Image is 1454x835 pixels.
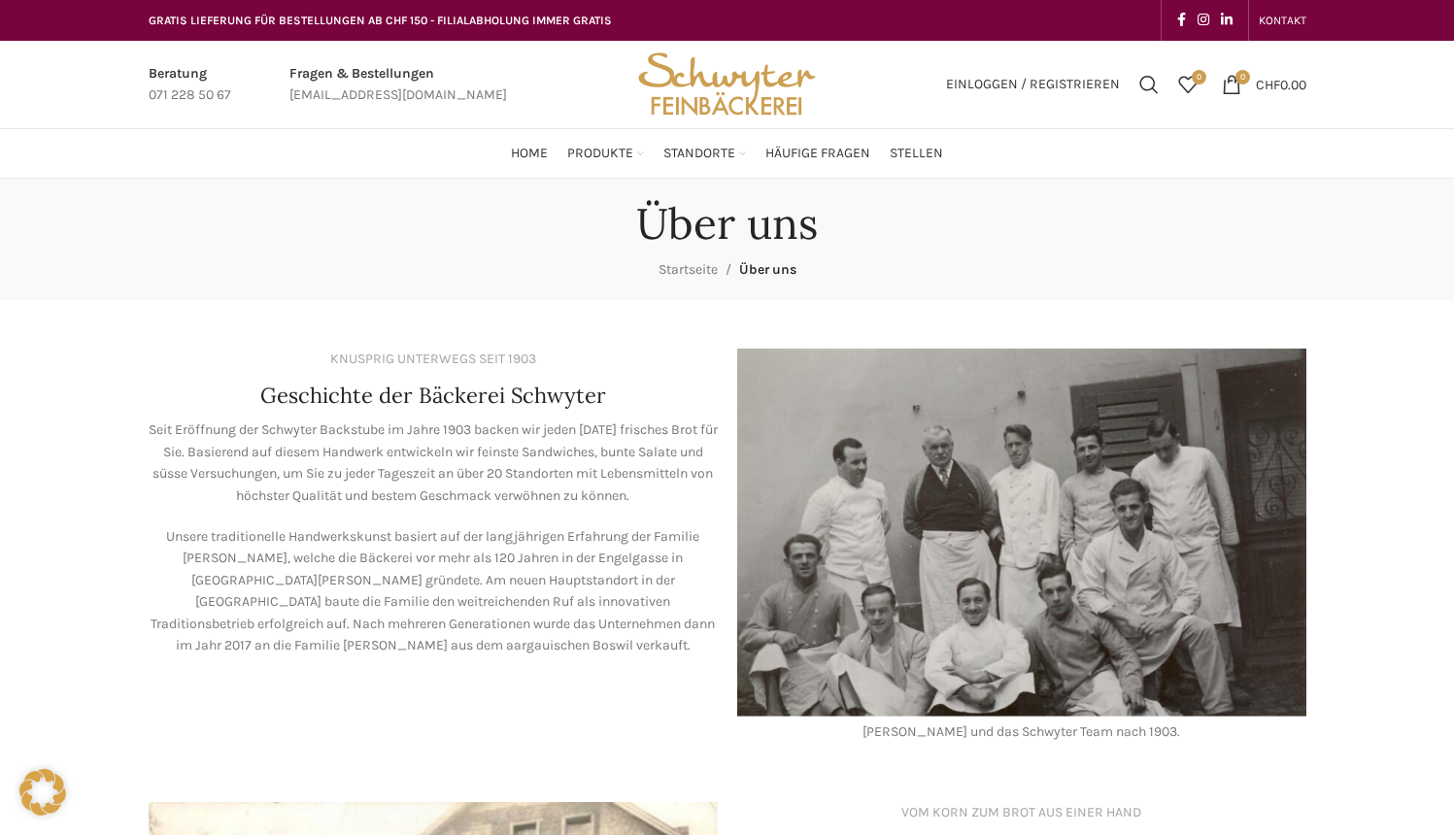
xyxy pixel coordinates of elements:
[659,261,718,278] a: Startseite
[1215,7,1238,34] a: Linkedin social link
[567,145,633,163] span: Produkte
[1256,76,1306,92] bdi: 0.00
[1235,70,1250,84] span: 0
[1259,1,1306,40] a: KONTAKT
[567,134,644,173] a: Produkte
[737,721,1306,743] div: [PERSON_NAME] und das Schwyter Team nach 1903.
[1168,65,1207,104] div: Meine Wunschliste
[149,419,718,507] p: Seit Eröffnung der Schwyter Backstube im Jahre 1903 backen wir jeden [DATE] frisches Brot für Sie...
[765,134,870,173] a: Häufige Fragen
[1171,7,1192,34] a: Facebook social link
[1192,7,1215,34] a: Instagram social link
[631,41,822,128] img: Bäckerei Schwyter
[901,802,1141,823] div: VOM KORN ZUM BROT AUS EINER HAND
[1259,14,1306,27] span: KONTAKT
[149,14,612,27] span: GRATIS LIEFERUNG FÜR BESTELLUNGEN AB CHF 150 - FILIALABHOLUNG IMMER GRATIS
[946,78,1120,91] span: Einloggen / Registrieren
[511,145,548,163] span: Home
[765,145,870,163] span: Häufige Fragen
[1168,65,1207,104] a: 0
[330,349,536,370] div: KNUSPRIG UNTERWEGS SEIT 1903
[149,63,231,107] a: Infobox link
[1130,65,1168,104] a: Suchen
[149,526,718,656] p: Unsere traditionelle Handwerkskunst basiert auf der langjährigen Erfahrung der Familie [PERSON_NA...
[663,134,746,173] a: Standorte
[1192,70,1206,84] span: 0
[1249,1,1316,40] div: Secondary navigation
[1212,65,1316,104] a: 0 CHF0.00
[139,134,1316,173] div: Main navigation
[511,134,548,173] a: Home
[890,134,943,173] a: Stellen
[1256,76,1280,92] span: CHF
[890,145,943,163] span: Stellen
[936,65,1130,104] a: Einloggen / Registrieren
[636,198,818,250] h1: Über uns
[260,381,606,411] h4: Geschichte der Bäckerei Schwyter
[663,145,735,163] span: Standorte
[739,261,796,278] span: Über uns
[289,63,507,107] a: Infobox link
[631,75,822,91] a: Site logo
